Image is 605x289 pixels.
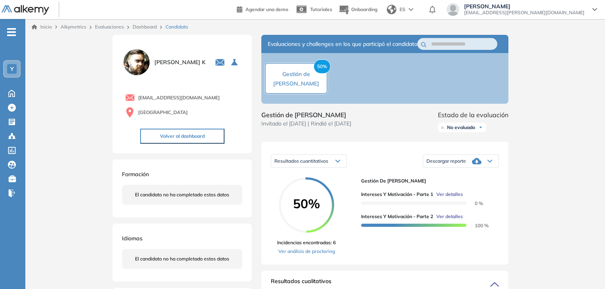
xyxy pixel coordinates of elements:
span: Agendar una demo [245,6,288,12]
span: Formación [122,171,149,178]
span: Gestión de [PERSON_NAME] [273,70,319,87]
span: 0 % [465,200,483,206]
a: Inicio [32,23,52,30]
button: Volver al dashboard [140,129,224,144]
span: Resultados cuantitativos [274,158,328,164]
span: Invitado el [DATE] | Rindió el [DATE] [261,120,351,128]
a: Ver análisis de proctoring [277,248,336,255]
span: Estado de la evaluación [438,110,508,120]
span: [EMAIL_ADDRESS][DOMAIN_NAME] [138,94,220,101]
img: world [387,5,396,14]
img: Ícono de flecha [478,125,483,130]
button: Ver detalles [433,191,463,198]
span: 50% [279,197,334,210]
span: Alkymetrics [61,24,86,30]
span: Evaluaciones y challenges en los que participó el candidato [268,40,417,48]
span: [GEOGRAPHIC_DATA] [138,109,188,116]
span: Intereses y Motivación - Parte 1 [361,191,433,198]
span: Intereses y Motivación - Parte 2 [361,213,433,220]
img: PROFILE_MENU_LOGO_USER [122,48,151,77]
span: Tutoriales [310,6,332,12]
a: Evaluaciones [95,24,124,30]
img: arrow [409,8,413,11]
span: [EMAIL_ADDRESS][PERSON_NAME][DOMAIN_NAME] [464,10,584,16]
i: - [7,31,16,33]
span: El candidato no ha completado estos datos [135,255,229,262]
button: Onboarding [339,1,377,18]
span: Gestión de [PERSON_NAME] [361,177,493,184]
a: Dashboard [133,24,157,30]
span: El candidato no ha completado estos datos [135,191,229,198]
span: Onboarding [351,6,377,12]
span: Descargar reporte [426,158,466,164]
span: 100 % [465,222,489,228]
span: Ver detalles [436,191,463,198]
span: 50% [314,59,331,74]
span: [PERSON_NAME] K [154,58,205,67]
span: Incidencias encontradas: 6 [277,239,336,246]
img: Logo [2,5,49,15]
span: Gestión de [PERSON_NAME] [261,110,351,120]
span: Idiomas [122,235,143,242]
span: Y [10,66,14,72]
span: [PERSON_NAME] [464,3,584,10]
span: ES [400,6,405,13]
span: Ver detalles [436,213,463,220]
span: No evaluado [447,124,475,131]
span: Candidato [166,23,188,30]
button: Ver detalles [433,213,463,220]
a: Agendar una demo [237,4,288,13]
